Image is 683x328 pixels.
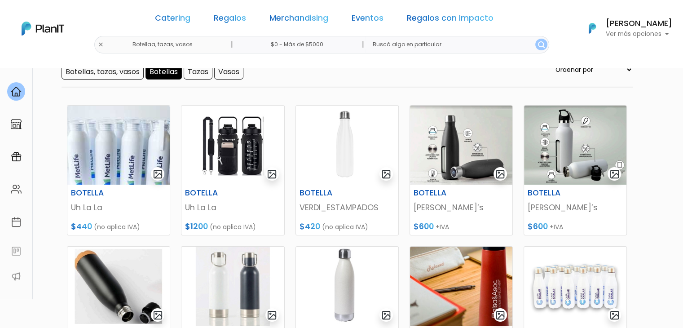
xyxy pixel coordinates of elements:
a: gallery-light BOTELLA Uh La La $1200 (no aplica IVA) [181,105,284,235]
span: (no aplica IVA) [94,222,140,231]
img: thumb_D264411F-5AE8-4AD6-B760-A183F21ADAD3.jpeg [296,247,398,326]
p: [PERSON_NAME]’s [528,202,623,213]
h6: BOTELLA [408,188,479,198]
span: $600 [528,221,548,232]
span: +IVA [550,222,563,231]
img: PlanIt Logo [582,18,602,38]
img: gallery-light [267,169,277,179]
span: $600 [414,221,434,232]
img: gallery-light [153,169,163,179]
span: $420 [300,221,320,232]
img: calendar-87d922413cdce8b2cf7b7f5f62616a5cf9e4887200fb71536465627b3292af00.svg [11,217,22,227]
img: thumb_WhatsApp_Image_2023-10-13_at_12.42.04.jpg [181,106,284,185]
img: gallery-light [495,169,506,179]
h6: BOTELLA [66,188,137,198]
img: PlanIt Logo [22,22,64,35]
p: Uh La La [71,202,166,213]
a: Merchandising [269,14,328,25]
p: | [230,39,233,50]
span: (no aplica IVA) [322,222,368,231]
h6: BOTELLA [294,188,365,198]
img: gallery-light [609,169,620,179]
img: thumb_Captura_de_pantalla_2024-03-01_173654.jpg [524,106,626,185]
img: thumb_Captura_de_pantalla_2024-03-04_162839.jpg [181,247,284,326]
span: (no aplica IVA) [210,222,256,231]
img: search_button-432b6d5273f82d61273b3651a40e1bd1b912527efae98b1b7a1b2c0702e16a8d.svg [538,41,545,48]
img: campaigns-02234683943229c281be62815700db0a1741e53638e28bf9629b52c665b00959.svg [11,151,22,162]
img: thumb_Captura_de_pantalla_2024-03-04_153843.jpg [67,247,170,326]
p: [PERSON_NAME]’s [414,202,509,213]
input: Buscá algo en particular.. [365,36,549,53]
input: Botellas [145,64,182,80]
h6: BOTELLA [522,188,593,198]
img: gallery-light [381,310,392,320]
img: thumb_WhatsApp_Image_2023-10-16_at_16.10.27.jpg [296,106,398,185]
a: Eventos [352,14,383,25]
input: Botellas, tazas, vasos [62,64,144,80]
h6: [PERSON_NAME] [606,20,672,28]
h6: BOTELLA [180,188,251,198]
input: Vasos [214,64,243,80]
span: +IVA [436,222,449,231]
img: gallery-light [495,310,506,320]
img: partners-52edf745621dab592f3b2c58e3bca9d71375a7ef29c3b500c9f145b62cc070d4.svg [11,271,22,282]
img: thumb_2000___2000-Photoroom__44_.png [524,247,626,326]
img: thumb_PHOTO-2024-03-25-11-53-27.jpg [67,106,170,185]
span: $1200 [185,221,208,232]
a: gallery-light BOTELLA [PERSON_NAME]’s $600 +IVA [524,105,627,235]
a: Catering [155,14,190,25]
button: PlanIt Logo [PERSON_NAME] Ver más opciones [577,17,672,40]
input: Tazas [184,64,212,80]
img: feedback-78b5a0c8f98aac82b08bfc38622c3050aee476f2c9584af64705fc4e61158814.svg [11,246,22,257]
p: | [361,39,364,50]
a: gallery-light BOTELLA [PERSON_NAME]’s $600 +IVA [410,105,513,235]
p: Uh La La [185,202,280,213]
a: Regalos [214,14,246,25]
img: gallery-light [153,310,163,320]
img: close-6986928ebcb1d6c9903e3b54e860dbc4d054630f23adef3a32610726dff6a82b.svg [98,42,104,48]
a: Regalos con Impacto [407,14,494,25]
img: gallery-light [609,310,620,320]
div: ¿Necesitás ayuda? [46,9,129,26]
a: gallery-light BOTELLA Uh La La $440 (no aplica IVA) [67,105,170,235]
img: marketplace-4ceaa7011d94191e9ded77b95e3339b90024bf715f7c57f8cf31f2d8c509eaba.svg [11,119,22,129]
img: gallery-light [267,310,277,320]
img: gallery-light [381,169,392,179]
p: Ver más opciones [606,31,672,37]
a: gallery-light BOTELLA VERDI_ESTAMPADOS $420 (no aplica IVA) [295,105,399,235]
img: thumb_Captura_de_pantalla_2024-03-01_171931.jpg [410,106,512,185]
span: $440 [71,221,92,232]
img: people-662611757002400ad9ed0e3c099ab2801c6687ba6c219adb57efc949bc21e19d.svg [11,184,22,195]
img: home-e721727adea9d79c4d83392d1f703f7f8bce08238fde08b1acbfd93340b81755.svg [11,86,22,97]
p: VERDI_ESTAMPADOS [300,202,395,213]
img: thumb_B1B696C4-3A7D-4016-989C-91F85E598621.jpeg [410,247,512,326]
